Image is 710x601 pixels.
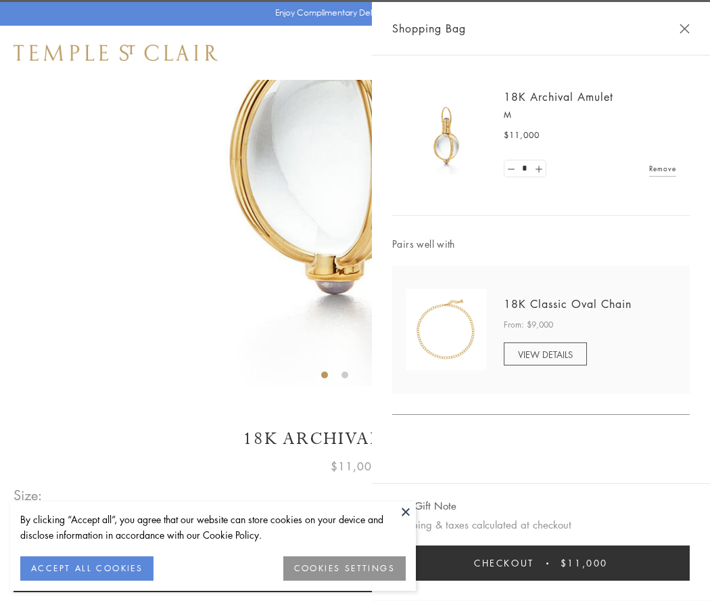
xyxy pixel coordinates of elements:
[504,89,613,104] a: 18K Archival Amulet
[392,516,690,533] p: Shipping & taxes calculated at checkout
[504,318,553,332] span: From: $9,000
[680,24,690,34] button: Close Shopping Bag
[14,427,696,451] h1: 18K Archival Amulet
[20,512,406,543] div: By clicking “Accept all”, you agree that our website can store cookies on your device and disclos...
[14,45,218,61] img: Temple St. Clair
[20,556,153,581] button: ACCEPT ALL COOKIES
[392,497,456,514] button: Add Gift Note
[14,484,43,506] span: Size:
[283,556,406,581] button: COOKIES SETTINGS
[331,458,379,475] span: $11,000
[504,160,518,177] a: Set quantity to 0
[531,160,545,177] a: Set quantity to 2
[504,108,676,122] p: M
[504,342,587,365] a: VIEW DETAILS
[275,6,429,20] p: Enjoy Complimentary Delivery & Returns
[504,296,632,311] a: 18K Classic Oval Chain
[406,289,487,370] img: N88865-OV18
[561,556,608,571] span: $11,000
[504,129,540,142] span: $11,000
[392,546,690,581] button: Checkout $11,000
[474,556,534,571] span: Checkout
[649,161,676,176] a: Remove
[518,348,573,361] span: VIEW DETAILS
[406,95,487,176] img: 18K Archival Amulet
[392,236,690,252] span: Pairs well with
[392,20,466,37] span: Shopping Bag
